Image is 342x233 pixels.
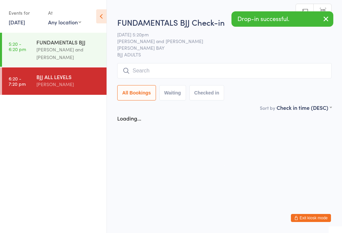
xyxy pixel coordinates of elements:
time: 5:20 - 6:20 pm [9,41,26,52]
button: All Bookings [117,85,156,100]
div: Check in time (DESC) [277,104,332,111]
div: [PERSON_NAME] and [PERSON_NAME] [36,46,101,61]
span: [PERSON_NAME] BAY [117,44,321,51]
time: 6:20 - 7:20 pm [9,76,26,86]
button: Checked in [189,85,224,100]
span: [PERSON_NAME] and [PERSON_NAME] [117,38,321,44]
span: [DATE] 5:20pm [117,31,321,38]
div: Drop-in successful. [231,11,333,27]
div: Loading... [117,114,141,122]
div: Events for [9,7,41,18]
h2: FUNDAMENTALS BJJ Check-in [117,17,332,28]
div: At [48,7,81,18]
div: [PERSON_NAME] [36,80,101,88]
button: Waiting [159,85,186,100]
a: 5:20 -6:20 pmFUNDAMENTALS BJJ[PERSON_NAME] and [PERSON_NAME] [2,33,107,67]
button: Exit kiosk mode [291,214,331,222]
a: 6:20 -7:20 pmBJJ ALL LEVELS[PERSON_NAME] [2,67,107,95]
label: Sort by [260,104,275,111]
div: FUNDAMENTALS BJJ [36,38,101,46]
div: Any location [48,18,81,26]
input: Search [117,63,332,78]
div: BJJ ALL LEVELS [36,73,101,80]
span: BJJ ADULTS [117,51,332,58]
a: [DATE] [9,18,25,26]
